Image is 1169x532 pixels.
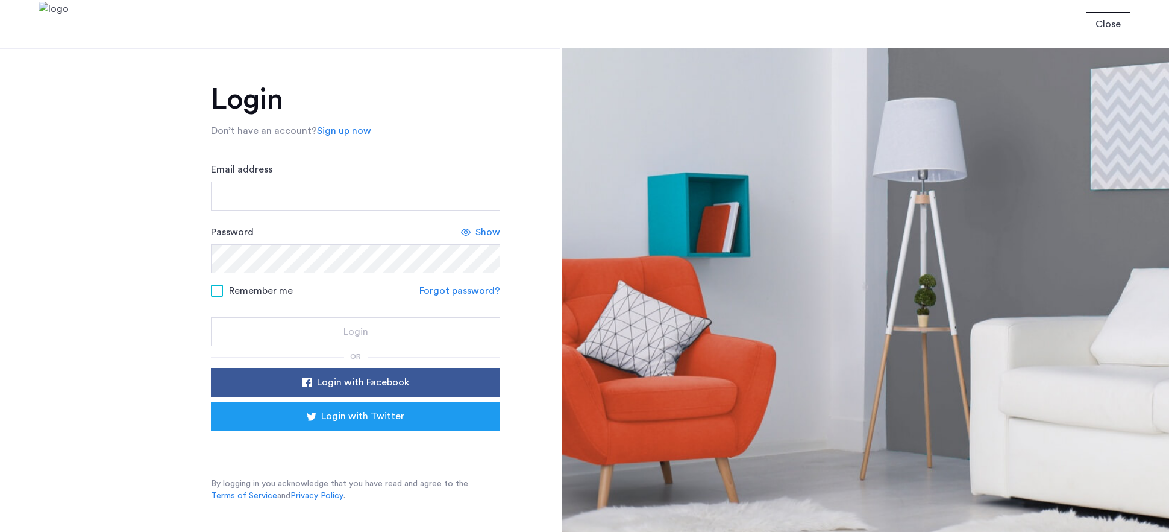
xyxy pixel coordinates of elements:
[211,402,500,431] button: button
[290,490,343,502] a: Privacy Policy
[317,124,371,138] a: Sign up now
[211,368,500,397] button: button
[211,478,500,502] p: By logging in you acknowledge that you have read and agree to the and .
[343,325,368,339] span: Login
[211,225,254,239] label: Password
[1095,17,1121,31] span: Close
[39,2,69,47] img: logo
[1086,12,1130,36] button: button
[211,126,317,136] span: Don’t have an account?
[211,490,277,502] a: Terms of Service
[475,225,500,239] span: Show
[317,375,409,390] span: Login with Facebook
[321,409,404,423] span: Login with Twitter
[229,283,293,298] span: Remember me
[211,85,500,114] h1: Login
[419,283,500,298] a: Forgot password?
[350,353,361,360] span: or
[211,162,272,177] label: Email address
[211,317,500,346] button: button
